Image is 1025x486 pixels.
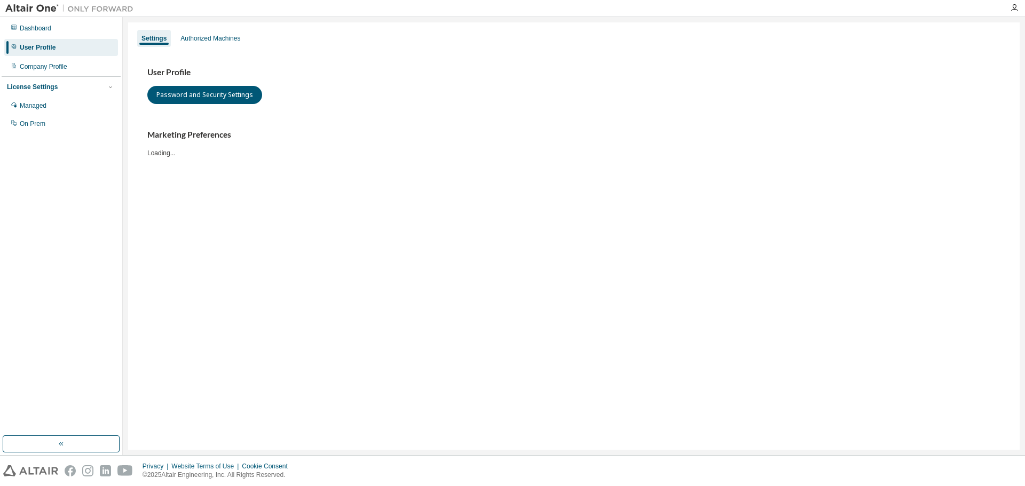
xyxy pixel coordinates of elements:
img: Altair One [5,3,139,14]
img: altair_logo.svg [3,465,58,476]
div: Settings [141,34,167,43]
div: Managed [20,101,46,110]
div: Privacy [143,462,171,471]
div: License Settings [7,83,58,91]
div: On Prem [20,119,45,128]
h3: User Profile [147,67,1000,78]
img: instagram.svg [82,465,93,476]
img: linkedin.svg [100,465,111,476]
div: Dashboard [20,24,51,33]
div: User Profile [20,43,56,52]
div: Cookie Consent [242,462,294,471]
div: Company Profile [20,62,67,71]
div: Website Terms of Use [171,462,242,471]
div: Authorized Machines [180,34,240,43]
button: Password and Security Settings [147,86,262,104]
h3: Marketing Preferences [147,130,1000,140]
p: © 2025 Altair Engineering, Inc. All Rights Reserved. [143,471,294,480]
img: facebook.svg [65,465,76,476]
div: Loading... [147,130,1000,157]
img: youtube.svg [117,465,133,476]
